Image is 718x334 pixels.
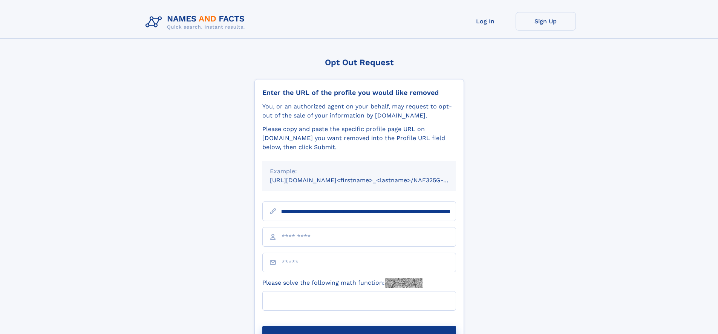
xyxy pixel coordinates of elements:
[270,177,470,184] small: [URL][DOMAIN_NAME]<firstname>_<lastname>/NAF325G-xxxxxxxx
[262,88,456,97] div: Enter the URL of the profile you would like removed
[254,58,464,67] div: Opt Out Request
[270,167,449,176] div: Example:
[455,12,516,31] a: Log In
[516,12,576,31] a: Sign Up
[262,125,456,152] div: Please copy and paste the specific profile page URL on [DOMAIN_NAME] you want removed into the Pr...
[142,12,251,32] img: Logo Names and Facts
[262,102,456,120] div: You, or an authorized agent on your behalf, may request to opt-out of the sale of your informatio...
[262,278,423,288] label: Please solve the following math function:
